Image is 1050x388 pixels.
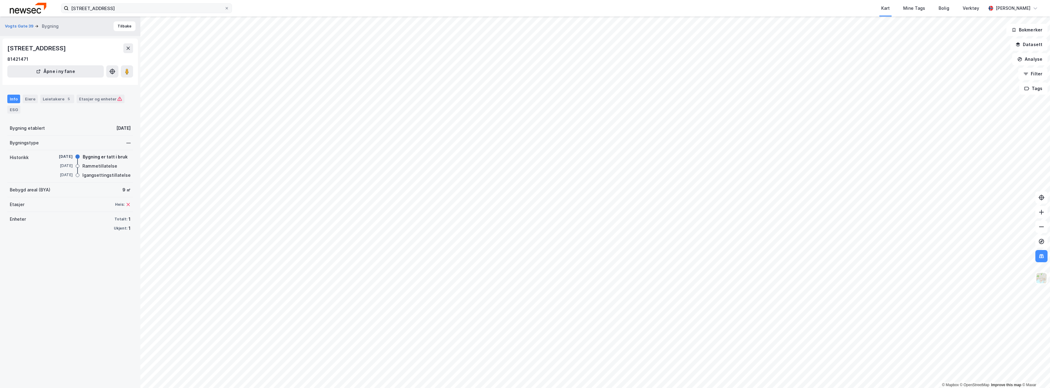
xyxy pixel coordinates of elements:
[7,56,28,63] div: 81421471
[66,96,72,102] div: 5
[42,23,59,30] div: Bygning
[114,217,127,222] div: Totalt:
[69,4,224,13] input: Søk på adresse, matrikkel, gårdeiere, leietakere eller personer
[10,3,46,13] img: newsec-logo.f6e21ccffca1b3a03d2d.png
[903,5,925,12] div: Mine Tags
[881,5,890,12] div: Kart
[10,154,29,161] div: Historikk
[7,106,20,114] div: ESG
[960,383,990,387] a: OpenStreetMap
[1010,38,1048,51] button: Datasett
[7,43,67,53] div: [STREET_ADDRESS]
[48,163,73,169] div: [DATE]
[114,226,127,231] div: Ukjent:
[83,153,128,161] div: Bygning er tatt i bruk
[1019,82,1048,95] button: Tags
[23,95,38,103] div: Eiere
[1018,68,1048,80] button: Filter
[114,21,136,31] button: Tilbake
[79,96,122,102] div: Etasjer og enheter
[10,125,45,132] div: Bygning etablert
[1036,272,1047,284] img: Z
[996,5,1030,12] div: [PERSON_NAME]
[1012,53,1048,65] button: Analyse
[10,201,24,208] div: Etasjer
[40,95,74,103] div: Leietakere
[7,95,20,103] div: Info
[1019,359,1050,388] iframe: Chat Widget
[115,202,125,207] div: Heis:
[82,162,117,170] div: Rammetillatelse
[963,5,979,12] div: Verktøy
[991,383,1021,387] a: Improve this map
[122,186,131,194] div: 9 ㎡
[129,216,131,223] div: 1
[10,186,50,194] div: Bebygd areal (BYA)
[48,154,73,159] div: [DATE]
[129,225,131,232] div: 1
[10,216,26,223] div: Enheter
[10,139,39,147] div: Bygningstype
[82,172,131,179] div: Igangsettingstillatelse
[7,65,104,78] button: Åpne i ny fane
[126,139,131,147] div: —
[5,23,35,29] button: Vogts Gate 39
[939,5,949,12] div: Bolig
[48,172,73,178] div: [DATE]
[942,383,959,387] a: Mapbox
[116,125,131,132] div: [DATE]
[1006,24,1048,36] button: Bokmerker
[1019,359,1050,388] div: Kontrollprogram for chat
